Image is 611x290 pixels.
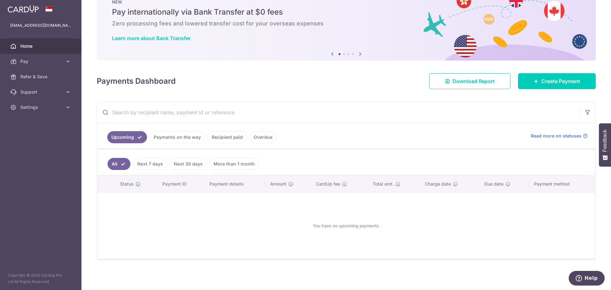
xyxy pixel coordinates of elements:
[20,43,62,49] span: Home
[602,130,608,152] span: Feedback
[112,7,580,17] h5: Pay internationally via Bank Transfer at $0 fees
[20,89,62,95] span: Support
[112,35,191,41] a: Learn more about Bank Transfer
[8,5,39,13] img: CardUp
[157,176,204,192] th: Payment ID
[97,75,176,87] h4: Payments Dashboard
[453,77,495,85] span: Download Report
[207,131,247,143] a: Recipient paid
[170,158,207,170] a: Next 30 days
[10,22,71,29] p: [EMAIL_ADDRESS][DOMAIN_NAME]
[529,176,595,192] th: Payment method
[120,181,134,187] span: Status
[112,20,580,27] h6: Zero processing fees and lowered transfer cost for your overseas expenses
[425,181,451,187] span: Charge date
[484,181,503,187] span: Due date
[531,133,588,139] a: Read more on statuses
[518,73,596,89] a: Create Payment
[568,271,605,287] iframe: Opens a widget where you can find more information
[270,181,286,187] span: Amount
[150,131,205,143] a: Payments on the way
[133,158,167,170] a: Next 7 days
[316,181,340,187] span: CardUp fee
[373,181,394,187] span: Total amt.
[599,123,611,166] button: Feedback - Show survey
[97,102,580,123] input: Search by recipient name, payment id or reference
[209,158,259,170] a: More than 1 month
[107,131,147,143] a: Upcoming
[249,131,277,143] a: Overdue
[204,176,265,192] th: Payment details
[429,73,510,89] a: Download Report
[108,158,130,170] a: All
[531,133,581,139] span: Read more on statuses
[20,104,62,110] span: Settings
[20,58,62,65] span: Pay
[105,198,587,254] div: You have no upcoming payments.
[20,74,62,80] span: Refer & Save
[541,77,580,85] span: Create Payment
